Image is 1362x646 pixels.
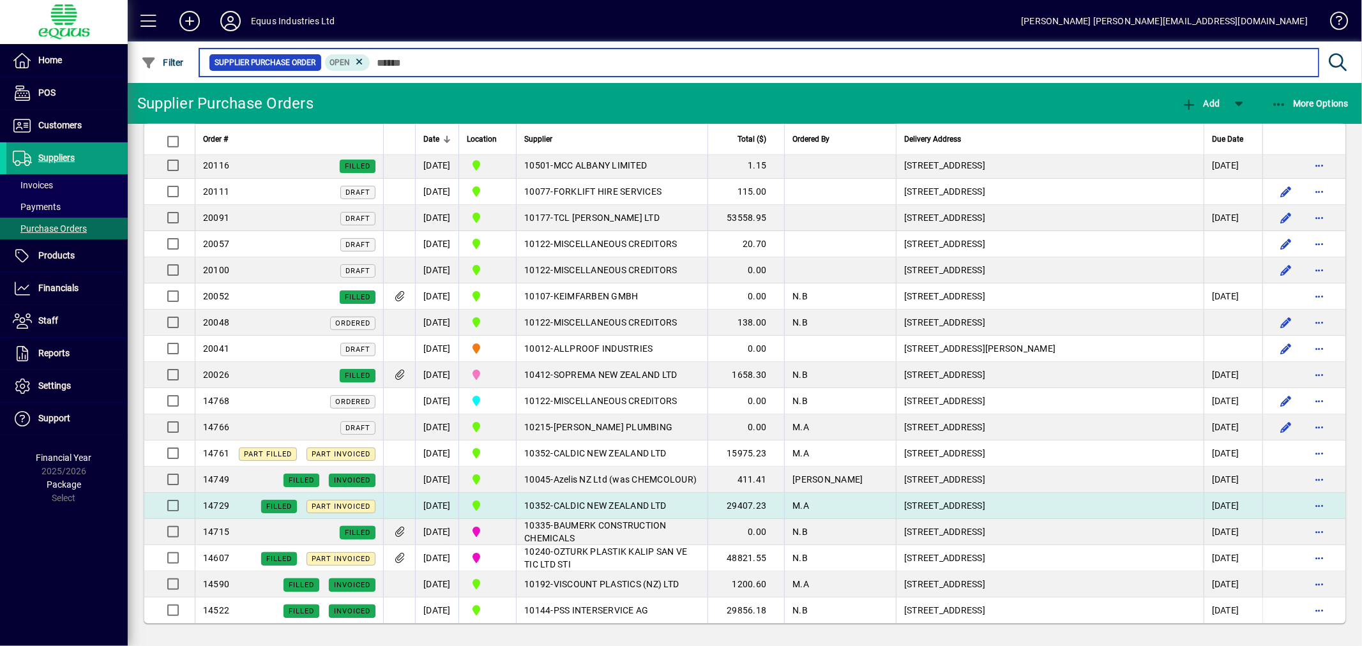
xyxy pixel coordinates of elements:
span: 1B BLENHEIM [467,419,508,435]
td: [DATE] [415,597,458,623]
span: N.B [792,370,808,380]
span: Package [47,479,81,490]
span: Filled [289,607,314,615]
td: [STREET_ADDRESS] [896,362,1204,388]
span: Purchase Orders [13,223,87,234]
button: More options [1309,443,1329,463]
button: More options [1309,286,1329,306]
a: Home [6,45,128,77]
span: 20048 [203,317,229,327]
span: Part Invoiced [312,555,370,563]
td: [DATE] [415,571,458,597]
span: 14761 [203,448,229,458]
span: 1B BLENHEIM [467,498,508,513]
span: Invoiced [334,581,370,589]
td: 411.41 [707,467,784,493]
span: VISCOUNT PLASTICS (NZ) LTD [554,579,679,589]
span: 20100 [203,265,229,275]
td: [STREET_ADDRESS] [896,231,1204,257]
span: PSS INTERSERVICE AG [554,605,649,615]
td: [STREET_ADDRESS] [896,571,1204,597]
td: - [516,493,707,519]
div: Total ($) [716,132,778,146]
td: [DATE] [1204,467,1262,493]
td: 48821.55 [707,545,784,571]
span: FORKLIFT HIRE SERVICES [554,186,662,197]
span: 14766 [203,422,229,432]
td: [DATE] [415,493,458,519]
a: Customers [6,110,128,142]
td: [STREET_ADDRESS] [896,283,1204,310]
td: [DATE] [1204,597,1262,623]
td: [STREET_ADDRESS] [896,179,1204,205]
span: Open [330,58,351,67]
button: More options [1309,391,1329,411]
td: [STREET_ADDRESS] [896,257,1204,283]
button: More options [1309,312,1329,333]
td: [DATE] [1204,414,1262,440]
span: 10122 [524,317,550,327]
span: 1B BLENHEIM [467,184,508,199]
span: Draft [345,424,370,432]
button: More options [1309,574,1329,594]
span: 20052 [203,291,229,301]
td: 15975.23 [707,440,784,467]
span: Location [467,132,497,146]
span: 20041 [203,343,229,354]
span: 20116 [203,160,229,170]
button: More options [1309,495,1329,516]
mat-chip: Completion Status: Open [325,54,370,71]
div: Ordered By [792,132,888,146]
span: 10144 [524,605,550,615]
span: 2N NORTHERN [467,550,508,566]
span: Add [1181,98,1220,109]
span: Support [38,413,70,423]
div: Date [423,132,451,146]
td: [DATE] [415,467,458,493]
td: - [516,336,707,362]
td: 29856.18 [707,597,784,623]
td: 1200.60 [707,571,784,597]
button: More options [1309,207,1329,228]
span: Filled [289,581,314,589]
span: Supplier [524,132,552,146]
a: Settings [6,370,128,402]
td: [STREET_ADDRESS] [896,153,1204,179]
button: More options [1309,548,1329,568]
a: Knowledge Base [1320,3,1346,44]
span: Invoiced [334,607,370,615]
span: Part Invoiced [312,450,370,458]
td: [STREET_ADDRESS] [896,545,1204,571]
span: Products [38,250,75,260]
span: Reports [38,348,70,358]
span: 14768 [203,396,229,406]
span: MISCELLANEOUS CREDITORS [554,396,677,406]
td: [DATE] [1204,571,1262,597]
a: Products [6,240,128,272]
button: Edit [1276,260,1296,280]
td: [DATE] [1204,205,1262,231]
span: M.A [792,500,809,511]
td: [DATE] [415,205,458,231]
span: Filled [345,162,370,170]
td: [DATE] [1204,493,1262,519]
td: [STREET_ADDRESS] [896,597,1204,623]
span: 10122 [524,239,550,249]
button: Edit [1276,234,1296,254]
td: 0.00 [707,414,784,440]
span: 20026 [203,370,229,380]
td: - [516,231,707,257]
span: Invoices [13,180,53,190]
td: - [516,414,707,440]
div: Location [467,132,508,146]
a: Support [6,403,128,435]
span: 14607 [203,553,229,563]
td: [DATE] [415,310,458,336]
a: Invoices [6,174,128,196]
span: 1B BLENHEIM [467,576,508,592]
span: 10077 [524,186,550,197]
span: TCL [PERSON_NAME] LTD [554,213,660,223]
span: 2N NORTHERN [467,524,508,539]
button: More options [1309,469,1329,490]
span: Customers [38,120,82,130]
